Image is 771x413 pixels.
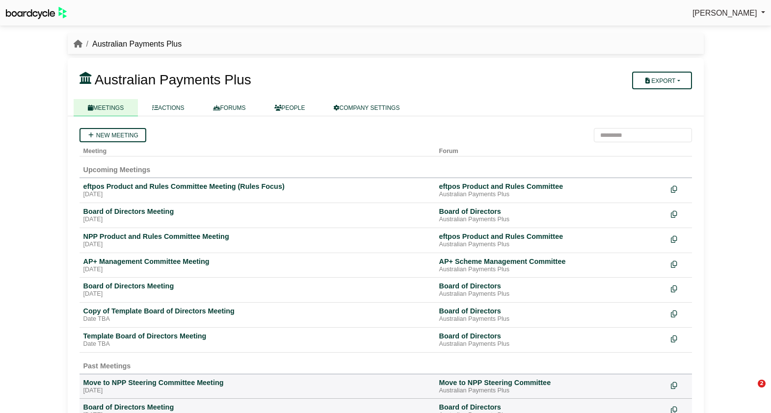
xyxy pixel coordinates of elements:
a: [PERSON_NAME] [692,7,765,20]
div: Australian Payments Plus [439,315,663,323]
nav: breadcrumb [74,38,182,51]
div: [DATE] [83,216,431,224]
div: Board of Directors [439,403,663,412]
div: Australian Payments Plus [439,266,663,274]
a: eftpos Product and Rules Committee Australian Payments Plus [439,232,663,249]
div: Australian Payments Plus [439,191,663,199]
a: FORUMS [199,99,260,116]
div: Make a copy [671,332,688,345]
div: Make a copy [671,307,688,320]
a: Template Board of Directors Meeting Date TBA [83,332,431,348]
div: Date TBA [83,340,431,348]
div: [DATE] [83,191,431,199]
img: BoardcycleBlackGreen-aaafeed430059cb809a45853b8cf6d952af9d84e6e89e1f1685b34bfd5cb7d64.svg [6,7,67,19]
a: AP+ Management Committee Meeting [DATE] [83,257,431,274]
li: Australian Payments Plus [82,38,182,51]
div: eftpos Product and Rules Committee [439,232,663,241]
div: Make a copy [671,257,688,270]
div: Board of Directors [439,332,663,340]
a: ACTIONS [138,99,198,116]
div: Australian Payments Plus [439,340,663,348]
div: Australian Payments Plus [439,216,663,224]
a: AP+ Scheme Management Committee Australian Payments Plus [439,257,663,274]
div: eftpos Product and Rules Committee Meeting (Rules Focus) [83,182,431,191]
a: New meeting [80,128,146,142]
div: NPP Product and Rules Committee Meeting [83,232,431,241]
div: Move to NPP Steering Committee [439,378,663,387]
div: [DATE] [83,290,431,298]
a: Board of Directors Australian Payments Plus [439,282,663,298]
div: Australian Payments Plus [439,387,663,395]
div: eftpos Product and Rules Committee [439,182,663,191]
span: Upcoming Meetings [83,166,151,174]
div: Board of Directors [439,307,663,315]
div: Date TBA [83,315,431,323]
div: Board of Directors Meeting [83,207,431,216]
div: Board of Directors Meeting [83,282,431,290]
div: Make a copy [671,182,688,195]
div: AP+ Management Committee Meeting [83,257,431,266]
a: eftpos Product and Rules Committee Australian Payments Plus [439,182,663,199]
a: Board of Directors Meeting [DATE] [83,207,431,224]
div: Board of Directors [439,282,663,290]
div: Move to NPP Steering Committee Meeting [83,378,431,387]
span: Past Meetings [83,362,131,370]
a: COMPANY SETTINGS [319,99,414,116]
th: Meeting [80,142,435,156]
div: Board of Directors [439,207,663,216]
div: Template Board of Directors Meeting [83,332,431,340]
a: Copy of Template Board of Directors Meeting Date TBA [83,307,431,323]
div: [DATE] [83,266,431,274]
div: Board of Directors Meeting [83,403,431,412]
div: AP+ Scheme Management Committee [439,257,663,266]
a: Move to NPP Steering Committee Meeting [DATE] [83,378,431,395]
a: eftpos Product and Rules Committee Meeting (Rules Focus) [DATE] [83,182,431,199]
div: Make a copy [671,232,688,245]
div: Australian Payments Plus [439,241,663,249]
div: Make a copy [671,207,688,220]
a: Move to NPP Steering Committee Australian Payments Plus [439,378,663,395]
iframe: Intercom live chat [738,380,761,403]
a: Board of Directors Meeting [DATE] [83,282,431,298]
a: Board of Directors Australian Payments Plus [439,207,663,224]
a: Board of Directors Australian Payments Plus [439,332,663,348]
a: MEETINGS [74,99,138,116]
div: [DATE] [83,387,431,395]
a: Board of Directors Australian Payments Plus [439,307,663,323]
a: PEOPLE [260,99,319,116]
div: Make a copy [671,378,688,391]
div: Australian Payments Plus [439,290,663,298]
button: Export [632,72,691,89]
div: Make a copy [671,282,688,295]
span: 2 [758,380,766,387]
a: NPP Product and Rules Committee Meeting [DATE] [83,232,431,249]
span: Australian Payments Plus [95,72,251,87]
span: [PERSON_NAME] [692,9,757,17]
div: Copy of Template Board of Directors Meeting [83,307,431,315]
div: [DATE] [83,241,431,249]
th: Forum [435,142,667,156]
